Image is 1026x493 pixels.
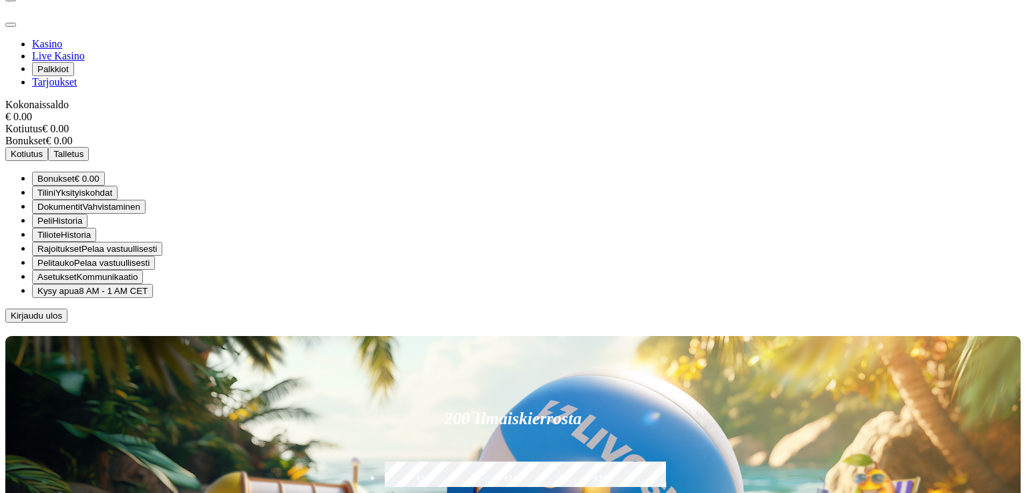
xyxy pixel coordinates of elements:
[37,244,81,254] span: Rajoitukset
[32,50,85,61] a: Live Kasino
[32,242,162,256] button: limits iconRajoituksetPelaa vastuullisesti
[77,272,138,282] span: Kommunikaatio
[5,123,42,134] span: Kotiutus
[37,64,69,74] span: Palkkiot
[82,202,140,212] span: Vahvistaminen
[32,228,96,242] button: credit-card iconTilioteHistoria
[61,230,91,240] span: Historia
[11,149,43,159] span: Kotiutus
[32,200,146,214] button: doc iconDokumentitVahvistaminen
[5,111,1021,123] div: € 0.00
[32,270,143,284] button: info iconAsetuksetKommunikaatio
[5,23,16,27] button: close
[32,38,62,49] a: Kasino
[32,186,118,200] button: user iconTiliniYksityiskohdat
[5,99,1021,123] div: Kokonaissaldo
[81,244,157,254] span: Pelaa vastuullisesti
[37,272,77,282] span: Asetukset
[32,172,105,186] button: smiley iconBonukset€ 0.00
[5,135,1021,147] div: € 0.00
[37,188,55,198] span: Tilini
[48,147,89,161] button: Talletus
[75,174,100,184] span: € 0.00
[37,230,61,240] span: Tiliote
[37,216,52,226] span: Peli
[11,311,62,321] span: Kirjaudu ulos
[74,258,150,268] span: Pelaa vastuullisesti
[55,188,112,198] span: Yksityiskohdat
[5,38,1021,88] nav: Main menu
[79,286,148,296] span: 8 AM - 1 AM CET
[37,202,82,212] span: Dokumentit
[37,286,79,296] span: Kysy apua
[5,147,48,161] button: Kotiutus
[5,135,45,146] span: Bonukset
[37,174,75,184] span: Bonukset
[37,258,74,268] span: Pelitauko
[53,149,83,159] span: Talletus
[52,216,82,226] span: Historia
[32,62,74,76] button: Palkkiot
[32,256,155,270] button: clock iconPelitaukoPelaa vastuullisesti
[5,309,67,323] button: Kirjaudu ulos
[32,214,88,228] button: 777 iconPeliHistoria
[32,284,153,298] button: chat iconKysy apua8 AM - 1 AM CET
[5,123,1021,135] div: € 0.00
[32,76,77,88] a: Tarjoukset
